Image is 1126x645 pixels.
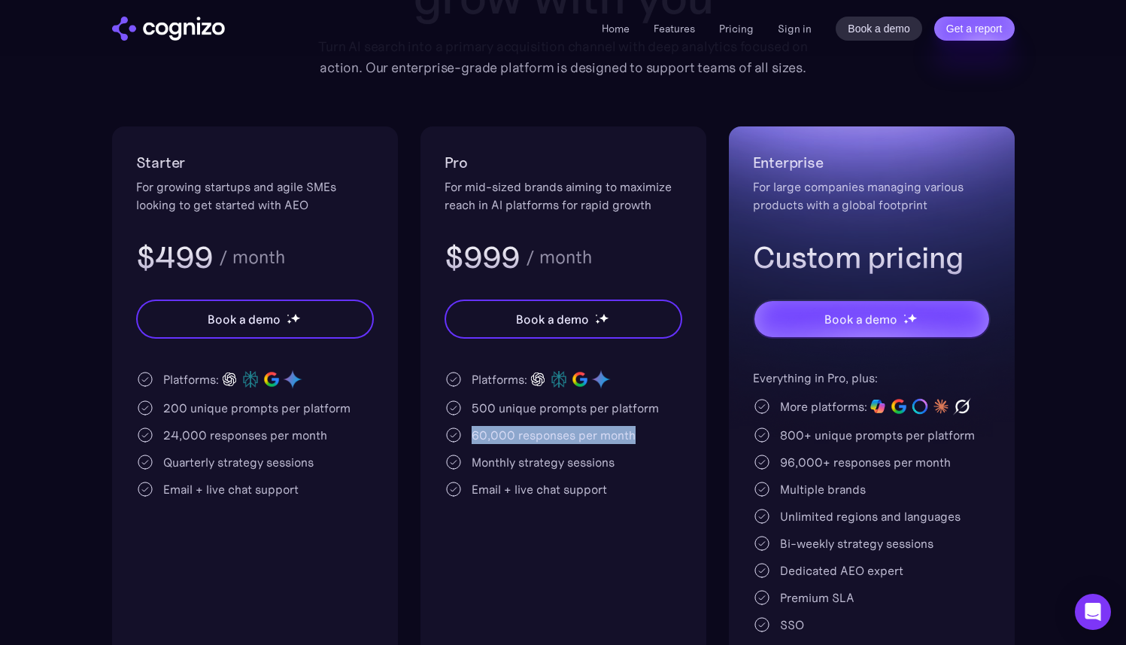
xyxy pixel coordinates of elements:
a: Home [602,22,630,35]
div: 96,000+ responses per month [780,453,951,471]
img: star [595,319,600,324]
div: For mid-sized brands aiming to maximize reach in AI platforms for rapid growth [445,178,682,214]
div: 24,000 responses per month [163,426,327,444]
img: star [287,314,289,316]
div: Everything in Pro, plus: [753,369,991,387]
div: 800+ unique prompts per platform [780,426,975,444]
a: Book a demostarstarstar [136,300,374,339]
div: Dedicated AEO expert [780,561,903,580]
div: More platforms: [780,397,867,415]
div: Unlimited regions and languages [780,507,961,525]
div: Open Intercom Messenger [1075,594,1111,630]
img: star [903,314,906,316]
div: / month [526,248,592,266]
div: Book a demo [208,310,280,328]
a: Features [654,22,695,35]
img: star [595,314,597,316]
div: For large companies managing various products with a global footprint [753,178,991,214]
a: Pricing [719,22,754,35]
div: SSO [780,616,804,634]
img: star [290,313,300,323]
img: cognizo logo [112,17,225,41]
img: star [903,319,909,324]
a: home [112,17,225,41]
a: Book a demo [836,17,922,41]
h2: Pro [445,151,682,175]
div: Quarterly strategy sessions [163,453,314,471]
div: Book a demo [824,310,897,328]
div: 200 unique prompts per platform [163,399,351,417]
img: star [599,313,609,323]
div: Email + live chat support [163,480,299,498]
div: / month [219,248,285,266]
a: Get a report [934,17,1015,41]
div: Premium SLA [780,589,854,607]
div: Book a demo [516,310,588,328]
img: star [907,313,917,323]
h3: $499 [136,238,214,277]
a: Sign in [778,20,812,38]
div: For growing startups and agile SMEs looking to get started with AEO [136,178,374,214]
h3: Custom pricing [753,238,991,277]
div: Monthly strategy sessions [472,453,615,471]
a: Book a demostarstarstar [445,300,682,339]
img: star [287,319,292,324]
div: Platforms: [163,370,219,388]
h2: Enterprise [753,151,991,175]
div: 500 unique prompts per platform [472,399,659,417]
div: Turn AI search into a primary acquisition channel with deep analytics focused on action. Our ente... [308,36,819,78]
div: Email + live chat support [472,480,607,498]
h3: $999 [445,238,521,277]
a: Book a demostarstarstar [753,300,991,339]
div: 60,000 responses per month [472,426,636,444]
div: Multiple brands [780,480,866,498]
div: Bi-weekly strategy sessions [780,534,933,552]
h2: Starter [136,151,374,175]
div: Platforms: [472,370,527,388]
